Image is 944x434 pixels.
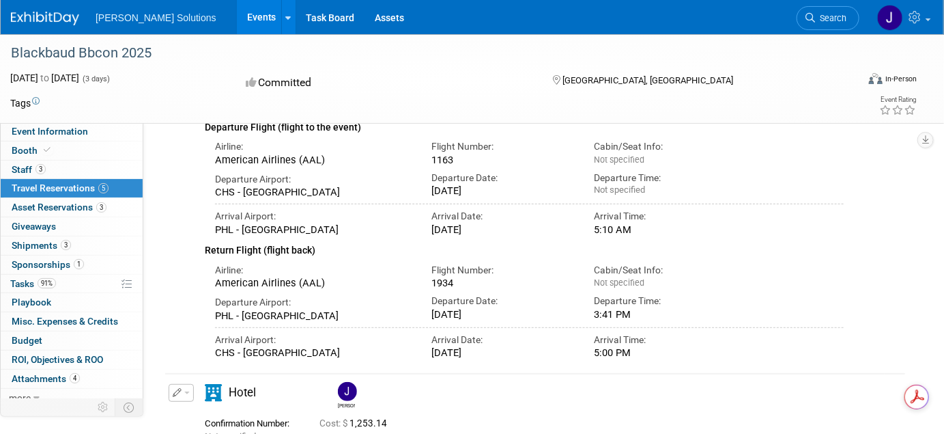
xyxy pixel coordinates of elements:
[215,140,411,153] div: Airline:
[215,310,411,322] div: PHL - [GEOGRAPHIC_DATA]
[319,418,349,429] span: Cost: $
[205,384,222,401] i: Hotel
[1,351,143,369] a: ROI, Objectives & ROO
[10,96,40,110] td: Tags
[91,398,115,416] td: Personalize Event Tab Strip
[431,154,573,166] div: 1163
[10,278,56,289] span: Tasks
[1,141,143,160] a: Booth
[98,183,109,193] span: 5
[1,122,143,141] a: Event Information
[205,236,844,258] div: Return Flight (flight back)
[594,334,736,347] div: Arrival Time:
[12,259,84,270] span: Sponsorships
[1,256,143,274] a: Sponsorships1
[431,223,573,236] div: [DATE]
[783,71,917,92] div: Event Format
[431,334,573,347] div: Arrival Date:
[1,275,143,293] a: Tasks91%
[10,72,79,83] span: [DATE] [DATE]
[338,401,355,409] div: Jadie Gamble
[12,354,103,365] span: ROI, Objectives & ROO
[12,316,118,327] span: Misc. Expenses & Credits
[205,414,299,429] div: Confirmation Number:
[885,74,917,84] div: In-Person
[70,373,80,383] span: 4
[338,382,357,401] img: Jadie Gamble
[215,223,411,236] div: PHL - [GEOGRAPHIC_DATA]
[1,179,143,198] a: Travel Reservations5
[229,385,256,399] span: Hotel
[12,182,109,193] span: Travel Reservations
[215,264,411,277] div: Airline:
[215,296,411,309] div: Departure Airport:
[12,221,56,232] span: Giveaways
[11,12,79,25] img: ExhibitDay
[562,75,733,85] span: [GEOGRAPHIC_DATA], [GEOGRAPHIC_DATA]
[215,173,411,186] div: Departure Airport:
[12,335,42,346] span: Budget
[242,71,531,95] div: Committed
[12,240,71,251] span: Shipments
[215,154,411,166] div: American Airlines (AAL)
[594,277,644,288] span: Not specified
[9,392,31,403] span: more
[215,347,411,359] div: CHS - [GEOGRAPHIC_DATA]
[1,217,143,236] a: Giveaways
[44,146,51,154] i: Booth reservation complete
[205,113,844,135] div: Departure Flight (flight to the event)
[869,73,883,84] img: Format-Inperson.png
[96,12,216,23] span: [PERSON_NAME] Solutions
[12,145,53,156] span: Booth
[431,264,573,277] div: Flight Number:
[96,202,106,213] span: 3
[6,41,840,66] div: Blackbaud Bbcon 2025
[1,370,143,388] a: Attachments4
[74,259,84,269] span: 1
[594,264,736,277] div: Cabin/Seat Info:
[594,154,644,165] span: Not specified
[431,295,573,308] div: Departure Date:
[1,236,143,255] a: Shipments3
[431,347,573,359] div: [DATE]
[38,278,56,288] span: 91%
[1,161,143,179] a: Staff3
[431,172,573,185] div: Departure Date:
[319,418,392,429] span: 1,253.14
[1,389,143,407] a: more
[815,13,846,23] span: Search
[1,293,143,312] a: Playbook
[61,240,71,250] span: 3
[215,186,411,198] div: CHS - [GEOGRAPHIC_DATA]
[35,164,46,174] span: 3
[594,185,736,195] div: Not specified
[594,210,736,223] div: Arrival Time:
[81,74,110,83] span: (3 days)
[1,331,143,350] a: Budget
[594,295,736,308] div: Departure Time:
[215,334,411,347] div: Arrival Airport:
[594,347,736,359] div: 5:00 PM
[12,164,46,175] span: Staff
[431,140,573,153] div: Flight Number:
[215,277,411,289] div: American Airlines (AAL)
[594,172,736,185] div: Departure Time:
[879,96,916,103] div: Event Rating
[12,297,51,308] span: Playbook
[1,312,143,331] a: Misc. Expenses & Credits
[115,398,143,416] td: Toggle Event Tabs
[594,223,736,236] div: 5:10 AM
[12,126,88,137] span: Event Information
[431,210,573,223] div: Arrival Date:
[594,140,736,153] div: Cabin/Seat Info:
[594,308,736,321] div: 3:41 PM
[797,6,859,30] a: Search
[431,308,573,321] div: [DATE]
[12,202,106,213] span: Asset Reservations
[1,198,143,217] a: Asset Reservations3
[215,210,411,223] div: Arrival Airport:
[334,382,358,409] div: Jadie Gamble
[877,5,903,31] img: Jadie Gamble
[38,72,51,83] span: to
[12,373,80,384] span: Attachments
